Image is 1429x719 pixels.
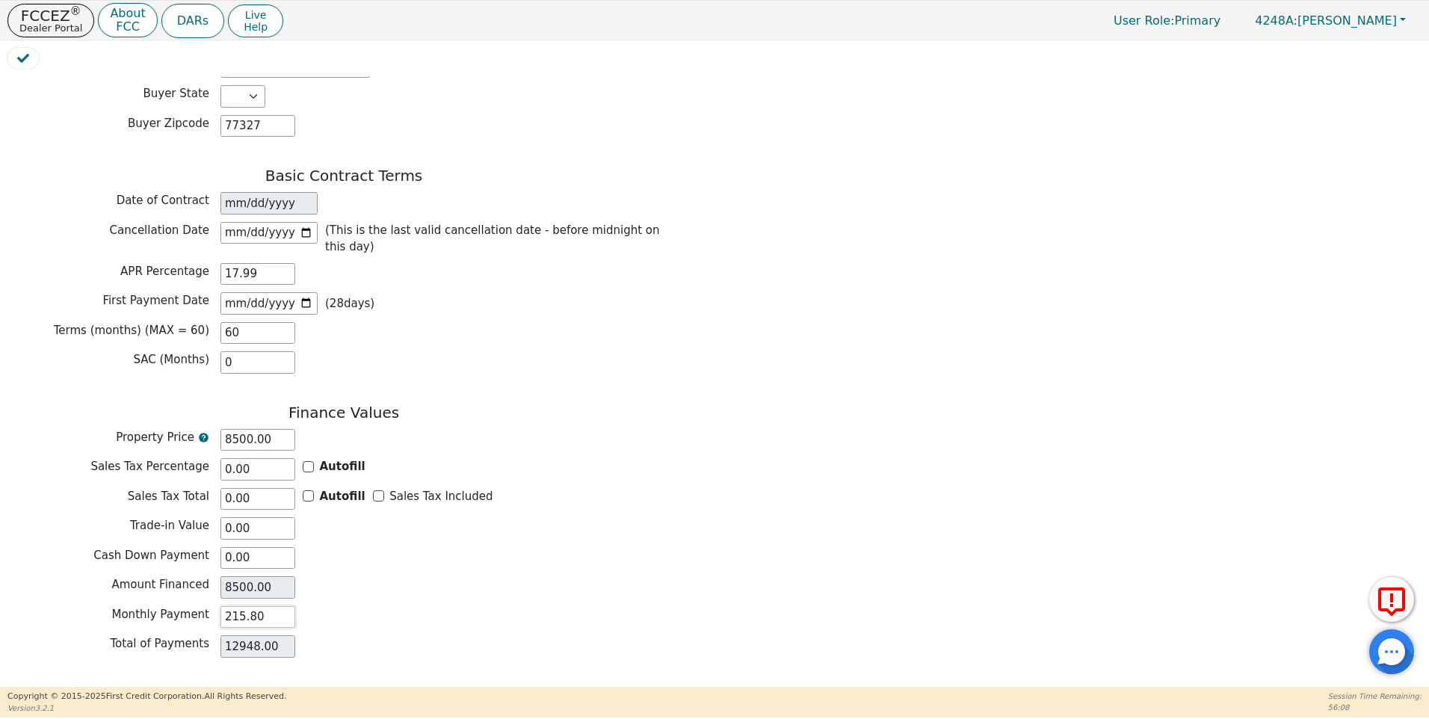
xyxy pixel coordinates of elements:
span: First Payment Date [102,294,209,307]
span: Amount Financed [111,578,209,591]
span: Terms (months) (MAX = 60) [54,324,209,337]
button: FCCEZ®Dealer Portal [7,4,94,37]
p: FCCEZ [19,8,82,23]
span: All Rights Reserved. [204,691,286,701]
p: ( 28 days) [325,295,374,312]
input: Y/N [373,490,384,502]
span: Cancellation Date [109,223,209,237]
span: Monthly Payment [112,608,210,621]
label: Sales Tax Included [389,488,493,505]
span: Buyer State [143,87,209,100]
span: Buyer Zipcode [128,117,209,130]
input: EX: 36 [220,322,295,345]
p: 56:08 [1328,702,1422,713]
p: About [110,7,145,19]
p: Dealer Portal [19,23,82,33]
input: EX: 8.25 [220,458,295,481]
button: LiveHelp [228,4,283,37]
input: EX: 198.00 [220,488,295,510]
span: Help [244,21,268,33]
button: AboutFCC [98,3,157,38]
span: Sales Tax Percentage [90,460,209,473]
button: Report Error to FCC [1369,577,1414,622]
button: 4248A:[PERSON_NAME] [1239,9,1422,32]
input: Y/N [303,461,314,472]
span: SAC (Months) [133,353,209,366]
p: Primary [1099,6,1235,35]
span: Property Price [116,429,194,446]
span: APR Percentage [120,265,209,278]
p: (This is the last valid cancellation date - before midnight on this day) [325,222,673,256]
span: Total of Payments [110,637,209,650]
span: Cash Down Payment [93,549,209,562]
span: Sales Tax Total [128,490,209,503]
p: Copyright © 2015- 2025 First Credit Corporation. [7,691,286,703]
span: User Role : [1114,13,1174,28]
a: User Role:Primary [1099,6,1235,35]
b: Autofill [320,460,365,473]
input: Y/N [303,490,314,502]
input: EX: 2400.00 [220,429,295,451]
b: Autofill [320,490,365,503]
span: [PERSON_NAME] [1255,13,1397,28]
p: Version 3.2.1 [7,703,286,714]
p: FCC [110,21,145,33]
input: YYYY-MM-DD [220,222,318,244]
h3: Finance Values [7,404,680,422]
h3: Basic Contract Terms [7,167,680,185]
span: Live [244,9,268,21]
span: 4248A: [1255,13,1297,28]
input: EX: 90210 [220,115,295,138]
sup: ® [70,4,81,18]
input: EX: 2 [220,351,295,374]
input: YYYY-MM-DD [220,292,318,315]
input: Hint: 215.80 [220,606,295,629]
p: Session Time Remaining: [1328,691,1422,702]
input: XX.XX [220,263,295,286]
input: EX: 100.00 [220,547,295,570]
span: Trade-in Value [130,519,209,532]
input: EX: 50.00 [220,517,295,540]
button: DARs [161,4,224,38]
span: Date of Contract [117,194,209,207]
button: Review Contract [7,48,39,69]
